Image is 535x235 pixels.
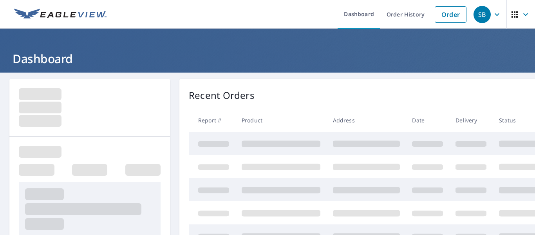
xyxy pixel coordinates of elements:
[235,109,327,132] th: Product
[327,109,406,132] th: Address
[449,109,493,132] th: Delivery
[9,51,526,67] h1: Dashboard
[189,88,255,102] p: Recent Orders
[474,6,491,23] div: SB
[189,109,235,132] th: Report #
[14,9,107,20] img: EV Logo
[435,6,466,23] a: Order
[406,109,449,132] th: Date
